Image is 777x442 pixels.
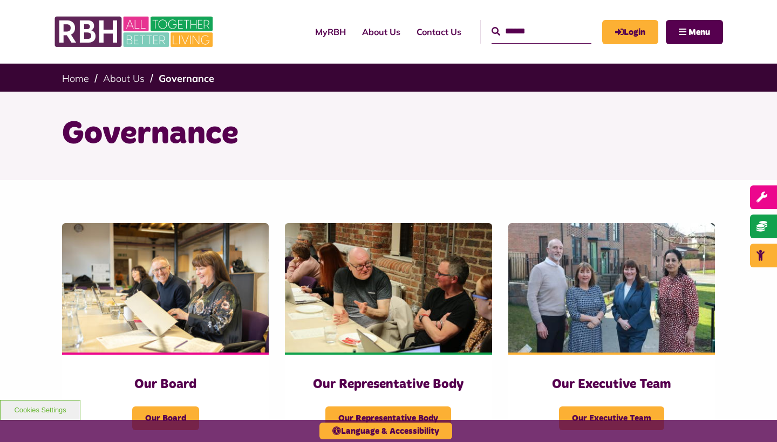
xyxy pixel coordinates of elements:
a: About Us [354,17,408,46]
button: Navigation [666,20,723,44]
a: Governance [159,72,214,85]
a: MyRBH [602,20,658,44]
h3: Our Executive Team [530,376,693,393]
a: Contact Us [408,17,469,46]
button: Language & Accessibility [319,423,452,439]
img: RBH Board 1 [62,223,269,353]
a: About Us [103,72,145,85]
span: Our Executive Team [559,406,664,430]
img: RBH Executive Team [508,223,715,353]
img: RBH [54,11,216,53]
img: Rep Body [285,223,492,353]
h3: Our Representative Body [306,376,470,393]
a: MyRBH [307,17,354,46]
span: Menu [689,28,710,37]
span: Our Representative Body [325,406,451,430]
span: Our Board [132,406,199,430]
iframe: Netcall Web Assistant for live chat [728,393,777,442]
a: Home [62,72,89,85]
h3: Our Board [84,376,247,393]
h1: Governance [62,113,715,155]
